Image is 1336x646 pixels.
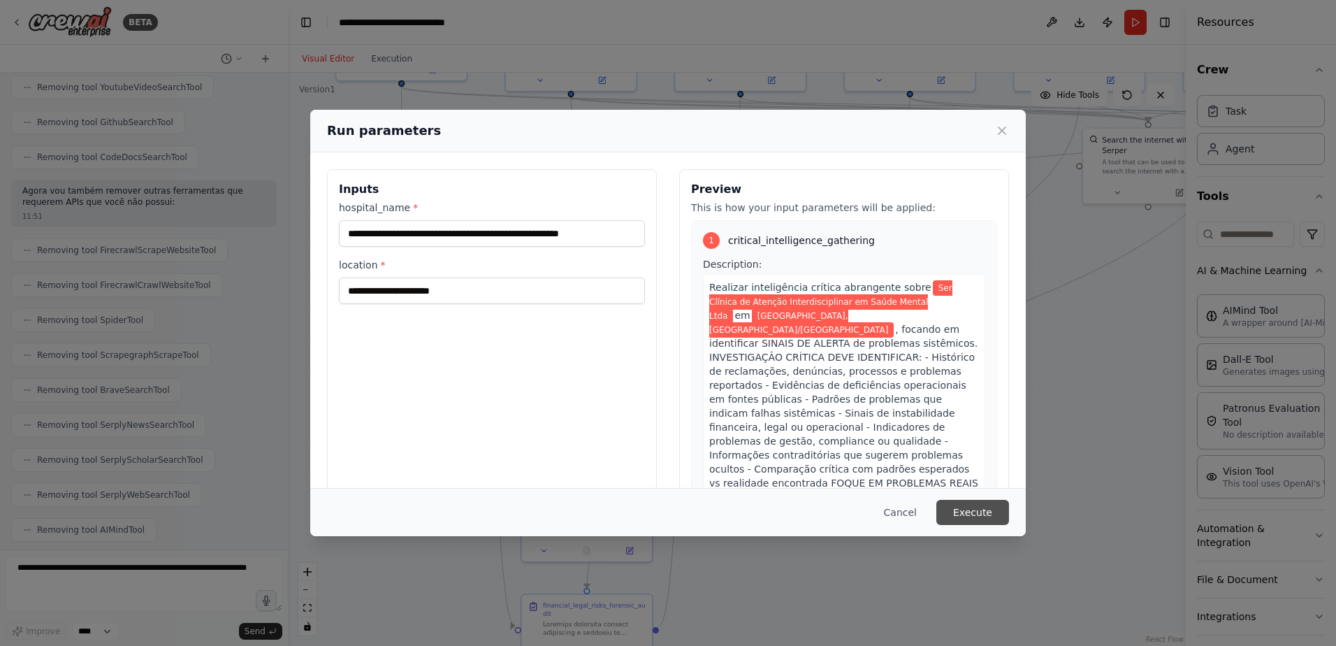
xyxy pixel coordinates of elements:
[709,282,931,293] span: Realizar inteligência crítica abrangente sobre
[703,259,762,270] span: Description:
[873,500,928,525] button: Cancel
[936,500,1009,525] button: Execute
[728,234,875,247] span: critical_intelligence_gathering
[709,324,978,559] span: , focando em identificar SINAIS DE ALERTA de problemas sistêmicos. INVESTIGAÇÃO CRÍTICA DEVE IDEN...
[339,201,645,215] label: hospital_name
[709,308,894,338] span: Variable: location
[703,232,720,249] div: 1
[339,258,645,272] label: location
[691,181,997,198] h3: Preview
[691,201,997,215] p: This is how your input parameters will be applied:
[709,280,952,324] span: Variable: hospital_name
[339,181,645,198] h3: Inputs
[734,310,750,321] span: em
[327,121,441,141] h2: Run parameters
